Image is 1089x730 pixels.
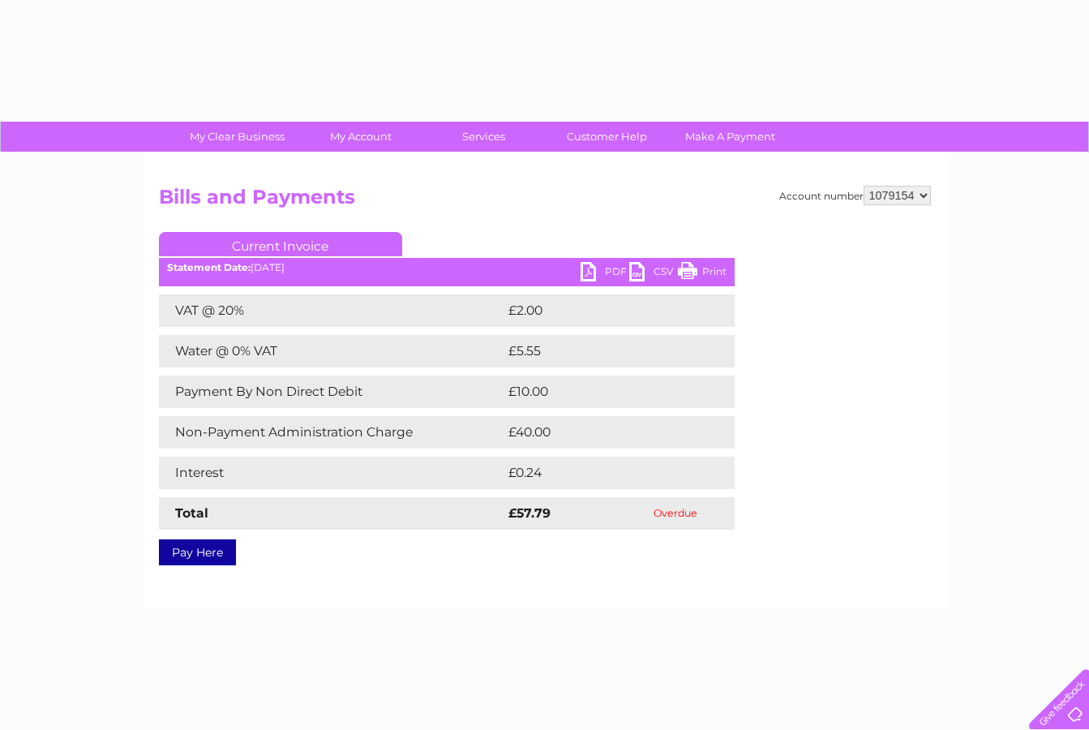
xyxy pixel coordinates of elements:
td: £5.55 [504,335,697,367]
div: Account number [779,186,931,205]
strong: Total [175,505,208,521]
a: Pay Here [159,539,236,565]
a: Print [678,262,727,286]
a: Customer Help [540,122,674,152]
a: Services [417,122,551,152]
a: PDF [581,262,629,286]
td: Overdue [617,497,734,530]
h2: Bills and Payments [159,186,931,217]
strong: £57.79 [508,505,551,521]
td: Water @ 0% VAT [159,335,504,367]
td: VAT @ 20% [159,294,504,327]
a: Make A Payment [663,122,797,152]
td: Non-Payment Administration Charge [159,416,504,449]
td: Interest [159,457,504,489]
td: £40.00 [504,416,703,449]
a: My Clear Business [170,122,304,152]
a: CSV [629,262,678,286]
td: £2.00 [504,294,697,327]
div: [DATE] [159,262,735,273]
a: Current Invoice [159,232,402,256]
td: £0.24 [504,457,697,489]
b: Statement Date: [167,261,251,273]
td: Payment By Non Direct Debit [159,376,504,408]
td: £10.00 [504,376,701,408]
a: My Account [294,122,427,152]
